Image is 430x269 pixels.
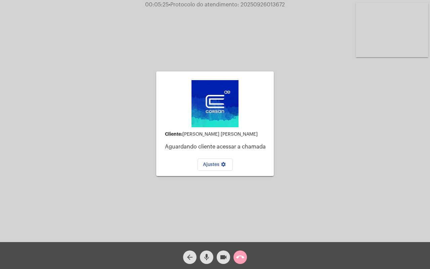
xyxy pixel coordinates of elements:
[191,80,239,127] img: d4669ae0-8c07-2337-4f67-34b0df7f5ae4.jpeg
[145,2,169,7] span: 00:05:25
[165,132,182,136] strong: Cliente:
[169,2,170,7] span: •
[219,162,227,170] mat-icon: settings
[169,2,285,7] span: Protocolo do atendimento: 20250926013672
[203,162,227,167] span: Ajustes
[198,159,233,171] button: Ajustes
[236,253,244,261] mat-icon: call_end
[203,253,211,261] mat-icon: mic
[165,132,268,137] div: [PERSON_NAME] [PERSON_NAME]
[219,253,227,261] mat-icon: videocam
[165,144,268,150] p: Aguardando cliente acessar a chamada
[186,253,194,261] mat-icon: arrow_back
